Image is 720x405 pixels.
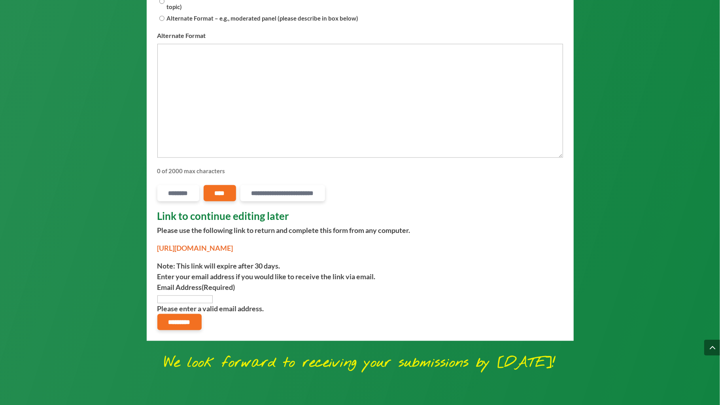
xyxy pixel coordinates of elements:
[157,30,206,41] label: Alternate Format
[202,283,235,291] span: (Required)
[157,283,235,291] label: Email Address
[157,211,563,225] h2: Link to continue editing later
[157,161,563,176] div: 0 of 2000 max characters
[157,261,563,282] p: Note: This link will expire after 30 days. Enter your email address if you would like to receive ...
[167,13,359,24] label: Alternate Format – e.g., moderated panel (please describe in box below)
[157,244,233,252] a: [URL][DOMAIN_NAME]
[157,303,563,314] div: Please enter a valid email address.
[72,352,648,375] p: We look forward to receiving your submissions by [DATE]!
[157,225,563,243] p: Please use the following link to return and complete this form from any computer.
